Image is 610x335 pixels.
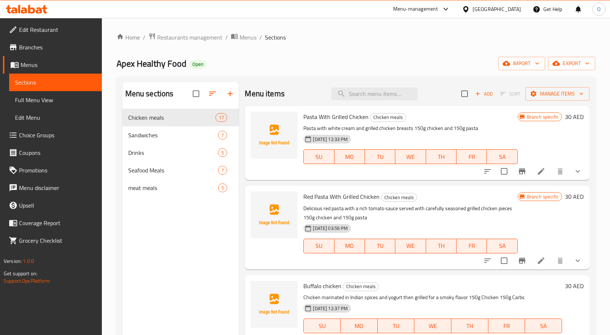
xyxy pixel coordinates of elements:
span: Branches [19,43,96,52]
button: sort-choices [479,252,496,269]
span: 7 [218,167,227,174]
span: Menus [240,33,256,42]
span: Menus [21,60,96,69]
h6: 30 AED [565,281,584,291]
span: SA [490,152,514,162]
button: Add section [221,85,239,103]
button: show more [569,252,587,269]
span: Promotions [19,166,96,175]
button: WE [395,239,426,253]
button: WE [414,319,451,333]
p: Delicious red pasta with a rich tomato sauce served with carefully seasoned grilled chicken piece... [303,204,517,222]
span: Seafood Meals [128,166,218,175]
span: 5 [218,185,227,191]
button: Manage items [525,87,589,101]
span: Edit Menu [15,113,96,122]
div: Drinks5 [122,144,239,161]
button: Branch-specific-item [513,163,531,180]
button: delete [551,252,569,269]
span: [DATE] 03:56 PM [310,225,351,232]
button: MO [334,239,365,253]
a: Grocery Checklist [3,232,102,249]
span: SU [307,241,331,251]
span: Branch specific [524,113,562,120]
span: Red Pasta With Grilled Chicken [303,191,380,202]
div: Chicken meals [370,113,406,122]
li: / [259,33,262,42]
a: Full Menu View [9,91,102,109]
span: Drinks [128,148,218,157]
button: FR [488,319,525,333]
span: Add [474,90,494,98]
button: sort-choices [479,163,496,180]
div: meat meals5 [122,179,239,197]
span: Coupons [19,148,96,157]
button: delete [551,163,569,180]
span: Select to update [496,164,512,179]
button: show more [569,163,587,180]
div: items [218,183,227,192]
svg: Show Choices [573,256,582,265]
a: Sections [9,74,102,91]
span: [DATE] 12:33 PM [310,136,351,143]
img: Red Pasta With Grilled Chicken [251,191,297,238]
span: Select section first [496,88,525,100]
span: O [597,5,600,13]
div: Sandwiches7 [122,126,239,144]
span: TU [368,152,392,162]
span: Version: [4,256,22,266]
span: [DATE] 12:37 PM [310,305,351,312]
button: TU [365,239,395,253]
span: Full Menu View [15,96,96,104]
span: TU [381,321,412,331]
button: export [548,57,595,70]
a: Menus [231,33,256,42]
span: MO [344,321,375,331]
span: Select to update [496,253,512,268]
button: TU [378,319,415,333]
button: import [498,57,545,70]
span: Choice Groups [19,131,96,139]
a: Home [117,33,140,42]
a: Upsell [3,197,102,214]
span: 17 [216,114,227,121]
div: Chicken meals17 [122,109,239,126]
div: items [218,148,227,157]
span: Get support on: [4,269,37,278]
span: Chicken meals [128,113,216,122]
button: SU [303,319,341,333]
div: meat meals [128,183,218,192]
span: TH [429,152,454,162]
span: FR [459,152,484,162]
span: Manage items [531,89,584,98]
div: items [218,131,227,139]
div: Menu-management [393,5,438,14]
a: Menu disclaimer [3,179,102,197]
span: Sandwiches [128,131,218,139]
span: Select all sections [188,86,204,101]
div: Open [189,60,206,69]
span: Upsell [19,201,96,210]
span: TU [368,241,392,251]
span: SA [490,241,514,251]
a: Coverage Report [3,214,102,232]
button: Add [472,88,496,100]
h2: Menu sections [125,88,174,99]
button: SU [303,239,334,253]
li: / [225,33,228,42]
span: Chicken meals [370,113,406,122]
span: Restaurants management [157,33,222,42]
span: Chicken meals [343,282,378,291]
h6: 30 AED [565,191,584,202]
img: Pasta With Grilled Chicken [251,112,297,159]
button: MO [341,319,378,333]
div: items [215,113,227,122]
button: SA [487,239,517,253]
span: Pasta With Grilled Chicken [303,111,369,122]
a: Edit Menu [9,109,102,126]
svg: Show Choices [573,167,582,176]
a: Support.OpsPlatform [4,276,50,286]
span: SA [528,321,559,331]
